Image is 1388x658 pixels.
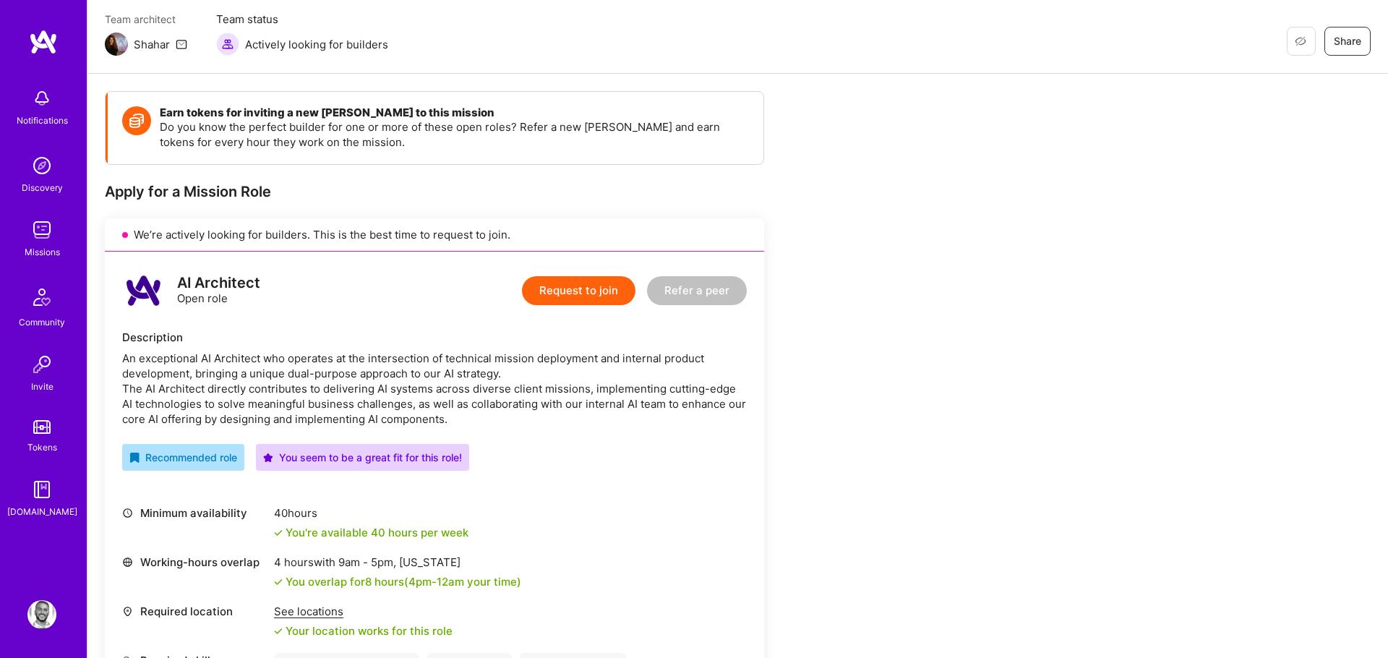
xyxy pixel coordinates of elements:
div: Your location works for this role [274,623,453,638]
img: Invite [27,350,56,379]
img: Actively looking for builders [216,33,239,56]
div: Discovery [22,180,63,195]
button: Refer a peer [647,276,747,305]
img: bell [27,84,56,113]
button: Share [1324,27,1371,56]
h4: Earn tokens for inviting a new [PERSON_NAME] to this mission [160,106,749,119]
div: Tokens [27,440,57,455]
img: Token icon [122,106,151,135]
div: 4 hours with [US_STATE] [274,555,521,570]
div: You overlap for 8 hours ( your time) [286,574,521,589]
span: Actively looking for builders [245,37,388,52]
img: Community [25,280,59,315]
div: An exceptional AI Architect who operates at the intersection of technical mission deployment and ... [122,351,747,427]
button: Request to join [522,276,635,305]
div: Apply for a Mission Role [105,182,764,201]
i: icon Check [274,627,283,636]
div: Required location [122,604,267,619]
div: Open role [177,275,260,306]
i: icon Mail [176,38,187,50]
div: You're available 40 hours per week [274,525,468,540]
span: Team architect [105,12,187,27]
i: icon Clock [122,508,133,518]
span: Share [1334,34,1361,48]
img: tokens [33,420,51,434]
div: Shahar [134,37,170,52]
img: logo [29,29,58,55]
i: icon RecommendedBadge [129,453,140,463]
div: Working-hours overlap [122,555,267,570]
div: Invite [31,379,53,394]
div: Minimum availability [122,505,267,521]
i: icon PurpleStar [263,453,273,463]
div: 40 hours [274,505,468,521]
i: icon Location [122,606,133,617]
img: discovery [27,151,56,180]
i: icon Check [274,529,283,537]
span: 4pm - 12am [408,575,464,589]
div: Missions [25,244,60,260]
img: teamwork [27,215,56,244]
a: User Avatar [24,600,60,629]
i: icon EyeClosed [1295,35,1306,47]
img: guide book [27,475,56,504]
div: Community [19,315,65,330]
div: AI Architect [177,275,260,291]
div: See locations [274,604,453,619]
i: icon World [122,557,133,568]
div: [DOMAIN_NAME] [7,504,77,519]
div: We’re actively looking for builders. This is the best time to request to join. [105,218,764,252]
img: logo [122,269,166,312]
p: Do you know the perfect builder for one or more of these open roles? Refer a new [PERSON_NAME] an... [160,119,749,150]
span: Team status [216,12,388,27]
i: icon Check [274,578,283,586]
img: User Avatar [27,600,56,629]
div: Recommended role [129,450,237,465]
div: You seem to be a great fit for this role! [263,450,462,465]
span: 9am - 5pm , [335,555,399,569]
div: Notifications [17,113,68,128]
img: Team Architect [105,33,128,56]
div: Description [122,330,747,345]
